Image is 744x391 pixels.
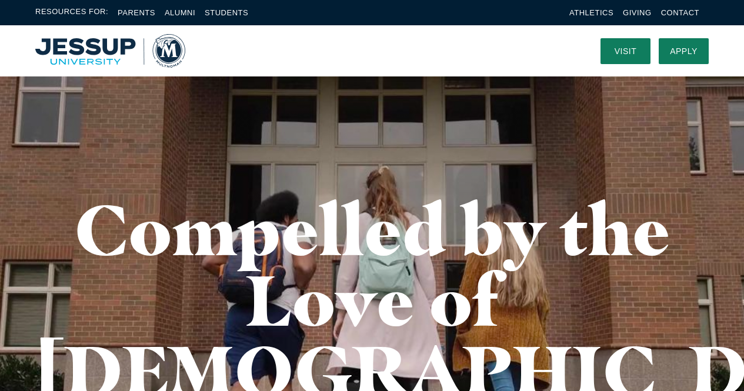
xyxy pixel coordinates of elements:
span: Resources For: [35,6,108,19]
a: Giving [623,8,652,17]
a: Apply [659,38,709,64]
a: Home [35,34,185,68]
a: Parents [118,8,155,17]
a: Visit [600,38,650,64]
a: Athletics [569,8,613,17]
a: Contact [661,8,699,17]
img: Multnomah University Logo [35,34,185,68]
a: Alumni [165,8,195,17]
a: Students [205,8,248,17]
